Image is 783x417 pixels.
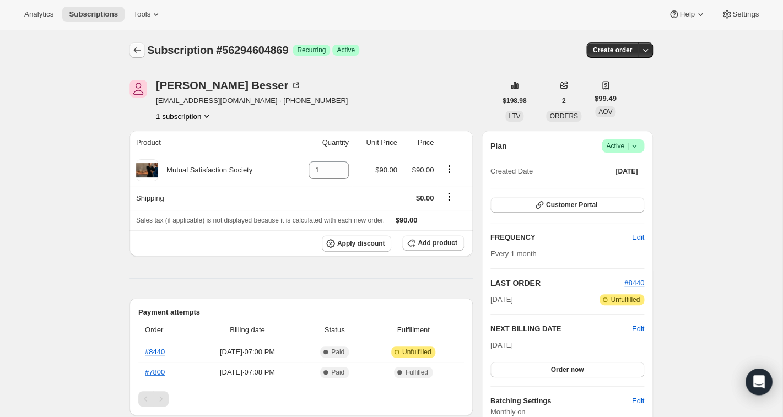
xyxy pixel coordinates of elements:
span: Paid [331,348,344,356]
button: Analytics [18,7,60,22]
th: Quantity [292,131,352,155]
span: Subscriptions [69,10,118,19]
th: Product [129,131,292,155]
a: #7800 [145,368,165,376]
div: Mutual Satisfaction Society [158,165,252,176]
button: Order now [490,362,644,377]
span: Active [337,46,355,55]
span: $198.98 [503,96,526,105]
div: Open Intercom Messenger [746,369,772,395]
span: $99.49 [595,93,617,104]
h6: Batching Settings [490,396,632,407]
span: Customer Portal [546,201,597,209]
span: [DATE] [490,341,513,349]
button: Subscriptions [129,42,145,58]
span: Fulfilled [405,368,428,377]
h2: Plan [490,140,507,151]
span: Active [606,140,640,151]
span: 2 [562,96,566,105]
span: [DATE] [490,294,513,305]
button: Shipping actions [440,191,458,203]
span: Sales tax (if applicable) is not displayed because it is calculated with each new order. [136,216,385,224]
span: Analytics [24,10,53,19]
span: Subscription #56294604869 [147,44,288,56]
button: 2 [555,93,573,109]
span: $90.00 [375,166,397,174]
span: [EMAIL_ADDRESS][DOMAIN_NAME] · [PHONE_NUMBER] [156,95,348,106]
button: Create order [586,42,639,58]
th: Price [401,131,438,155]
button: Product actions [156,111,212,122]
span: Order now [550,365,584,374]
a: #8440 [624,279,644,287]
span: Edit [632,396,644,407]
th: Unit Price [352,131,401,155]
button: Help [662,7,712,22]
span: [DATE] · 07:00 PM [195,346,299,358]
span: Help [679,10,694,19]
span: Apply discount [337,239,385,248]
button: Product actions [440,163,458,175]
span: AOV [598,108,612,116]
span: Every 1 month [490,250,537,258]
a: #8440 [145,348,165,356]
button: Edit [625,392,651,410]
button: [DATE] [609,164,644,179]
span: | [627,142,629,150]
span: Add product [418,239,457,247]
span: $90.00 [412,166,434,174]
span: $90.00 [396,216,418,224]
h2: NEXT BILLING DATE [490,323,632,334]
span: ORDERS [549,112,577,120]
button: Edit [625,229,651,246]
button: Tools [127,7,168,22]
h2: Payment attempts [138,307,464,318]
span: Billing date [195,324,299,335]
span: Jeanne Besser [129,80,147,98]
span: Unfulfilled [611,295,640,304]
div: [PERSON_NAME] Besser [156,80,301,91]
span: [DATE] · 07:08 PM [195,367,299,378]
span: LTV [509,112,520,120]
button: #8440 [624,278,644,289]
th: Shipping [129,186,292,210]
th: Order [138,318,192,342]
span: [DATE] [615,167,638,176]
button: Customer Portal [490,197,644,213]
h2: LAST ORDER [490,278,624,289]
button: Edit [632,323,644,334]
span: $0.00 [416,194,434,202]
nav: Pagination [138,391,464,407]
span: Edit [632,232,644,243]
span: Created Date [490,166,533,177]
button: $198.98 [496,93,533,109]
span: Settings [732,10,759,19]
span: Paid [331,368,344,377]
button: Settings [715,7,765,22]
span: Tools [133,10,150,19]
button: Subscriptions [62,7,125,22]
span: Unfulfilled [402,348,431,356]
button: Add product [402,235,463,251]
span: Create order [593,46,632,55]
span: Status [306,324,363,335]
span: Fulfillment [369,324,457,335]
button: Apply discount [322,235,392,252]
span: Recurring [297,46,326,55]
h2: FREQUENCY [490,232,632,243]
